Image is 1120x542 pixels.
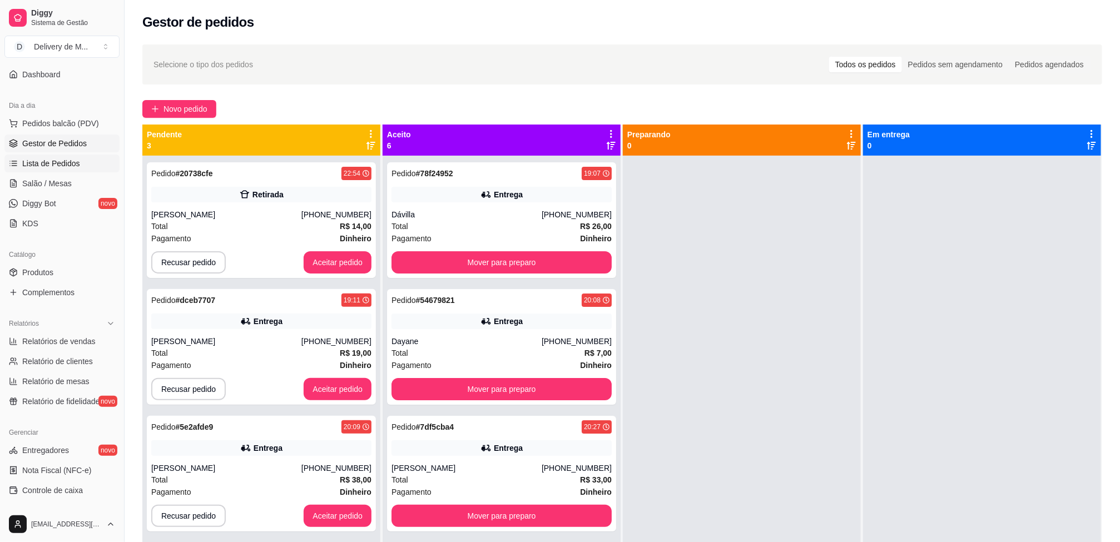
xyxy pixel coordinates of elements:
[22,118,99,129] span: Pedidos balcão (PDV)
[254,316,283,327] div: Entrega
[151,505,226,527] button: Recusar pedido
[344,422,360,431] div: 20:09
[1009,57,1090,72] div: Pedidos agendados
[387,129,411,140] p: Aceito
[151,296,176,305] span: Pedido
[4,352,120,370] a: Relatório de clientes
[4,215,120,232] a: KDS
[22,138,87,149] span: Gestor de Pedidos
[416,422,454,431] strong: # 7df5cba4
[254,442,283,454] div: Entrega
[151,232,191,245] span: Pagamento
[22,287,75,298] span: Complementos
[340,361,371,370] strong: Dinheiro
[4,424,120,441] div: Gerenciar
[252,189,284,200] div: Retirada
[151,378,226,400] button: Recusar pedido
[4,246,120,263] div: Catálogo
[301,463,371,474] div: [PHONE_NUMBER]
[4,441,120,459] a: Entregadoresnovo
[344,296,360,305] div: 19:11
[22,158,80,169] span: Lista de Pedidos
[494,316,523,327] div: Entrega
[31,18,115,27] span: Sistema de Gestão
[176,169,213,178] strong: # 20738cfe
[627,129,671,140] p: Preparando
[340,222,371,231] strong: R$ 14,00
[147,140,182,151] p: 3
[151,220,168,232] span: Total
[391,336,542,347] div: Dayane
[391,251,612,274] button: Mover para preparo
[340,488,371,496] strong: Dinheiro
[31,520,102,529] span: [EMAIL_ADDRESS][DOMAIN_NAME]
[494,442,523,454] div: Entrega
[4,135,120,152] a: Gestor de Pedidos
[340,475,371,484] strong: R$ 38,00
[142,100,216,118] button: Novo pedido
[22,336,96,347] span: Relatórios de vendas
[494,189,523,200] div: Entrega
[584,296,601,305] div: 20:08
[22,356,93,367] span: Relatório de clientes
[580,234,612,243] strong: Dinheiro
[163,103,207,115] span: Novo pedido
[4,4,120,31] a: DiggySistema de Gestão
[391,463,542,474] div: [PERSON_NAME]
[4,372,120,390] a: Relatório de mesas
[391,422,416,431] span: Pedido
[868,140,910,151] p: 0
[580,488,612,496] strong: Dinheiro
[176,296,216,305] strong: # dceb7707
[580,222,612,231] strong: R$ 26,00
[34,41,88,52] div: Delivery de M ...
[22,218,38,229] span: KDS
[340,234,371,243] strong: Dinheiro
[391,505,612,527] button: Mover para preparo
[4,97,120,115] div: Dia a dia
[304,378,371,400] button: Aceitar pedido
[344,169,360,178] div: 22:54
[391,169,416,178] span: Pedido
[4,36,120,58] button: Select a team
[151,169,176,178] span: Pedido
[22,69,61,80] span: Dashboard
[4,461,120,479] a: Nota Fiscal (NFC-e)
[22,267,53,278] span: Produtos
[4,481,120,499] a: Controle de caixa
[4,332,120,350] a: Relatórios de vendas
[391,486,432,498] span: Pagamento
[151,105,159,113] span: plus
[147,129,182,140] p: Pendente
[22,178,72,189] span: Salão / Mesas
[304,251,371,274] button: Aceitar pedido
[4,155,120,172] a: Lista de Pedidos
[22,396,100,407] span: Relatório de fidelidade
[4,511,120,538] button: [EMAIL_ADDRESS][DOMAIN_NAME]
[151,209,301,220] div: [PERSON_NAME]
[584,349,612,357] strong: R$ 7,00
[4,284,120,301] a: Complementos
[142,13,254,31] h2: Gestor de pedidos
[22,505,82,516] span: Controle de fiado
[9,319,39,328] span: Relatórios
[151,347,168,359] span: Total
[22,198,56,209] span: Diggy Bot
[31,8,115,18] span: Diggy
[391,209,542,220] div: Dávilla
[542,209,612,220] div: [PHONE_NUMBER]
[22,465,91,476] span: Nota Fiscal (NFC-e)
[829,57,902,72] div: Todos os pedidos
[151,486,191,498] span: Pagamento
[902,57,1009,72] div: Pedidos sem agendamento
[22,445,69,456] span: Entregadores
[584,169,601,178] div: 19:07
[153,58,253,71] span: Selecione o tipo dos pedidos
[301,209,371,220] div: [PHONE_NUMBER]
[391,232,432,245] span: Pagamento
[416,169,453,178] strong: # 78f24952
[542,463,612,474] div: [PHONE_NUMBER]
[391,220,408,232] span: Total
[301,336,371,347] div: [PHONE_NUMBER]
[176,422,214,431] strong: # 5e2afde9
